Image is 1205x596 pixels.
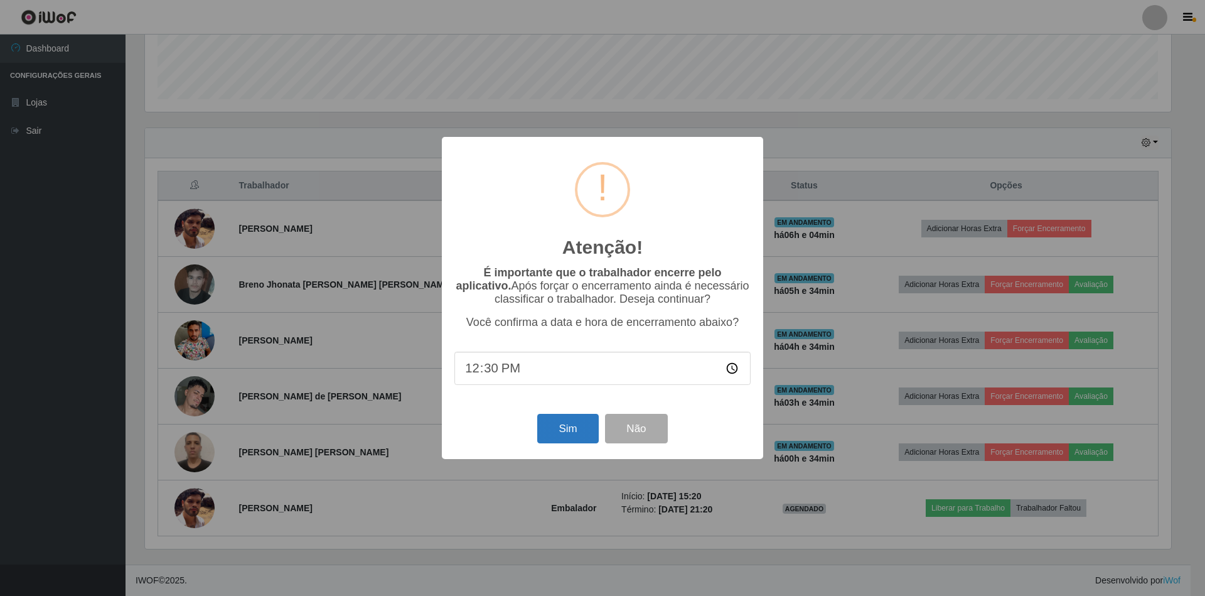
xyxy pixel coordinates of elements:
button: Sim [537,414,598,443]
button: Não [605,414,667,443]
p: Você confirma a data e hora de encerramento abaixo? [454,316,751,329]
b: É importante que o trabalhador encerre pelo aplicativo. [456,266,721,292]
p: Após forçar o encerramento ainda é necessário classificar o trabalhador. Deseja continuar? [454,266,751,306]
h2: Atenção! [562,236,643,259]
